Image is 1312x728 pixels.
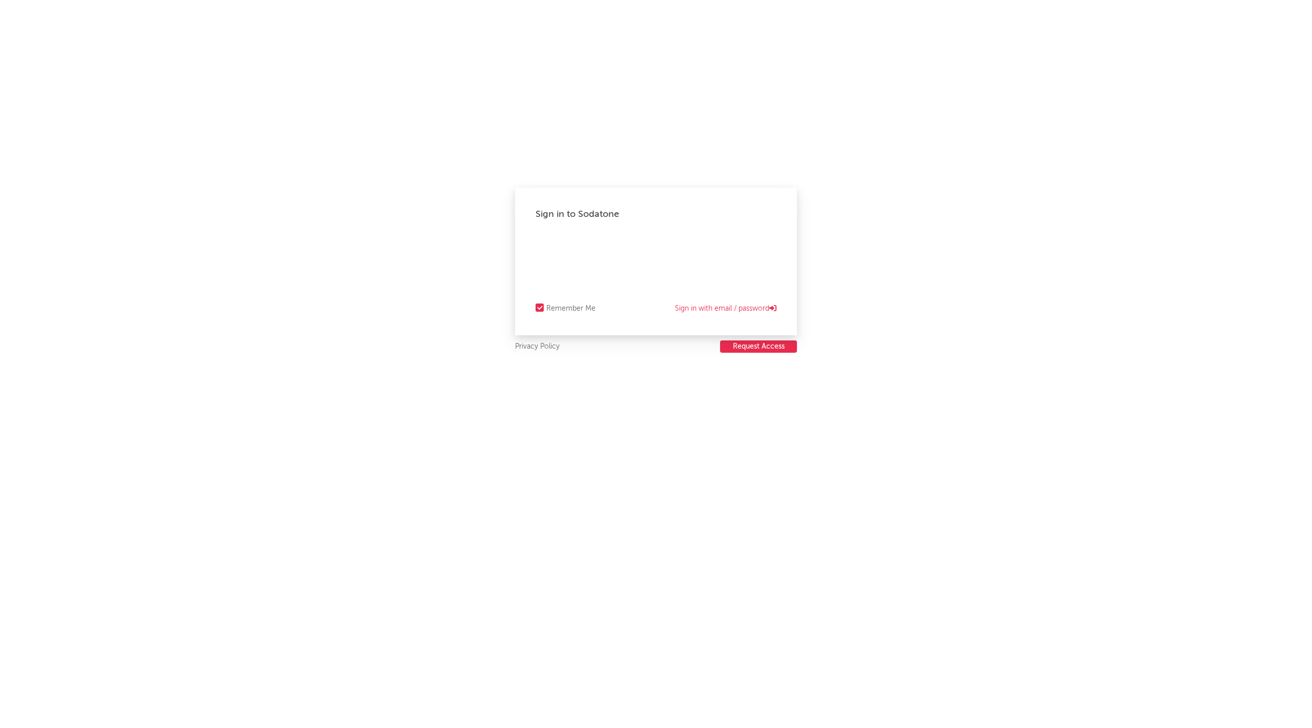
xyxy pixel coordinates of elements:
[536,208,776,220] div: Sign in to Sodatone
[675,302,776,315] a: Sign in with email / password
[546,302,596,315] div: Remember Me
[720,340,797,353] button: Request Access
[515,340,560,353] a: Privacy Policy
